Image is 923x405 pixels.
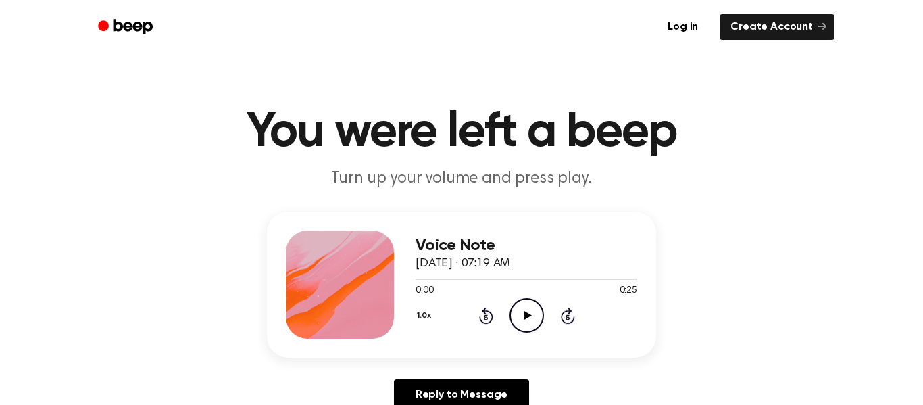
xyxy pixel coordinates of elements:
button: 1.0x [416,304,436,327]
h1: You were left a beep [116,108,807,157]
span: 0:00 [416,284,433,298]
a: Log in [654,11,712,43]
span: [DATE] · 07:19 AM [416,258,510,270]
a: Create Account [720,14,834,40]
p: Turn up your volume and press play. [202,168,721,190]
a: Beep [89,14,165,41]
h3: Voice Note [416,237,637,255]
span: 0:25 [620,284,637,298]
